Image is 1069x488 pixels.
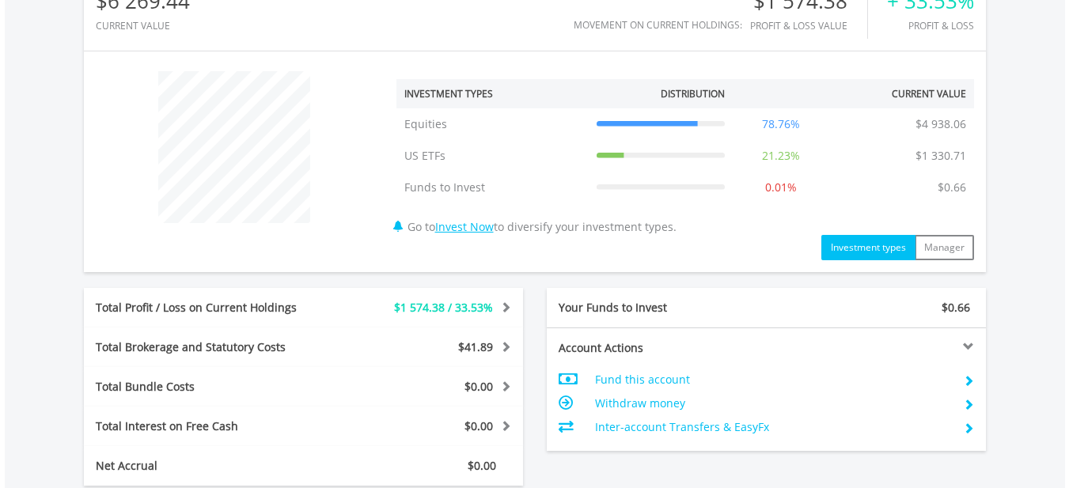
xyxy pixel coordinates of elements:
[396,108,589,140] td: Equities
[821,235,915,260] button: Investment types
[750,21,867,31] div: Profit & Loss Value
[829,79,974,108] th: Current Value
[930,172,974,203] td: $0.66
[396,140,589,172] td: US ETFs
[942,300,970,315] span: $0.66
[84,300,340,316] div: Total Profit / Loss on Current Holdings
[595,368,950,392] td: Fund this account
[435,219,494,234] a: Invest Now
[887,21,974,31] div: Profit & Loss
[915,235,974,260] button: Manager
[84,339,340,355] div: Total Brokerage and Statutory Costs
[96,21,190,31] div: CURRENT VALUE
[547,340,767,356] div: Account Actions
[595,415,950,439] td: Inter-account Transfers & EasyFx
[733,172,829,203] td: 0.01%
[464,379,493,394] span: $0.00
[468,458,496,473] span: $0.00
[661,87,725,100] div: Distribution
[574,20,742,30] div: Movement on Current Holdings:
[84,379,340,395] div: Total Bundle Costs
[733,108,829,140] td: 78.76%
[385,63,986,260] div: Go to to diversify your investment types.
[464,418,493,433] span: $0.00
[84,418,340,434] div: Total Interest on Free Cash
[84,458,340,474] div: Net Accrual
[733,140,829,172] td: 21.23%
[595,392,950,415] td: Withdraw money
[396,172,589,203] td: Funds to Invest
[908,108,974,140] td: $4 938.06
[396,79,589,108] th: Investment Types
[458,339,493,354] span: $41.89
[547,300,767,316] div: Your Funds to Invest
[394,300,493,315] span: $1 574.38 / 33.53%
[908,140,974,172] td: $1 330.71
